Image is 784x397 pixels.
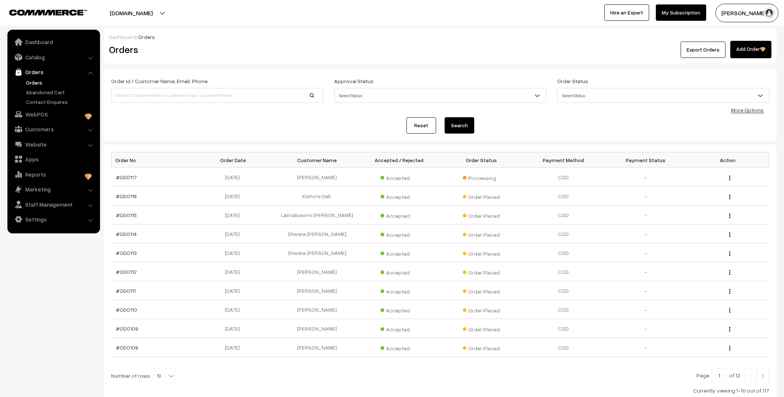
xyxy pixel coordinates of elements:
img: COMMMERCE [9,10,87,15]
button: [DOMAIN_NAME] [84,4,179,22]
span: Accepted [381,172,418,182]
img: Menu [729,270,730,275]
div: / [109,33,771,41]
img: Menu [729,194,730,199]
td: [DATE] [193,338,276,357]
span: Select Status [558,89,769,102]
img: Menu [729,308,730,313]
a: Catalog [9,50,97,64]
a: Orders [24,79,97,86]
div: Currently viewing 1-10 out of 117 [111,387,769,394]
img: Menu [729,327,730,332]
span: Order Placed [463,229,500,239]
img: Right [760,374,766,378]
span: Select Status [334,88,546,103]
a: Customers [9,122,97,136]
a: WebPOS [9,108,97,121]
td: [PERSON_NAME] [276,300,358,319]
th: Order No [112,152,194,168]
span: Accepted [381,248,418,257]
td: COD [522,206,605,224]
a: #OD0110 [116,306,137,313]
td: COD [522,243,605,262]
a: #OD0113 [116,250,137,256]
a: Add Order [730,41,771,58]
span: Accepted [381,305,418,314]
td: [PERSON_NAME] [276,281,358,300]
td: COD [522,262,605,281]
th: Payment Status [605,152,687,168]
td: Shweta [PERSON_NAME] [276,224,358,243]
td: - [605,168,687,187]
th: Order Date [193,152,276,168]
label: Order Id / Customer Name, Email, Phone [111,77,207,85]
a: #OD0115 [116,212,137,218]
td: - [605,338,687,357]
span: Accepted [381,286,418,295]
button: [PERSON_NAME] [715,4,778,22]
span: Accepted [381,191,418,201]
span: Processing [463,172,500,182]
img: Menu [729,251,730,256]
span: Select Status [557,88,769,103]
td: COD [522,319,605,338]
td: COD [522,300,605,319]
td: - [605,206,687,224]
img: user [764,7,775,19]
td: Lalmalsawmi [PERSON_NAME] [276,206,358,224]
a: #OD0114 [116,231,137,237]
th: Payment Method [522,152,605,168]
a: Contact Enquires [24,98,97,106]
span: Order Placed [463,342,500,352]
a: #OD0111 [116,288,136,294]
a: Reset [406,117,436,134]
td: Kishore Deb [276,187,358,206]
a: #OD0108 [116,344,138,351]
td: [DATE] [193,262,276,281]
span: Select Status [335,89,546,102]
a: Abandoned Cart [24,88,97,96]
td: [DATE] [193,206,276,224]
a: Orders [9,65,97,79]
th: Action [687,152,769,168]
td: Shweta [PERSON_NAME] [276,243,358,262]
a: Settings [9,213,97,226]
span: Order Placed [463,267,500,276]
a: #OD0116 [116,193,137,199]
a: Website [9,138,97,151]
td: [PERSON_NAME] [276,262,358,281]
td: COD [522,281,605,300]
td: [DATE] [193,300,276,319]
td: COD [522,168,605,187]
span: Order Placed [463,305,500,314]
td: [PERSON_NAME] [276,319,358,338]
span: Order Placed [463,210,500,220]
a: Apps [9,152,97,166]
td: - [605,262,687,281]
th: Order Status [440,152,522,168]
span: Accepted [381,324,418,333]
img: Menu [729,175,730,180]
a: Dashboard [9,35,97,49]
a: Dashboard [109,34,136,40]
span: Order Placed [463,286,500,295]
span: Orders [138,34,155,40]
a: Hire an Expert [604,4,649,21]
a: My Subscription [656,4,706,21]
a: Marketing [9,183,97,196]
button: Search [445,117,474,134]
td: - [605,224,687,243]
label: Approval Status [334,77,373,85]
label: Order Status [557,77,588,85]
a: #OD0117 [116,174,137,180]
a: #OD0109 [116,325,138,332]
td: - [605,187,687,206]
img: Menu [729,289,730,294]
span: Accepted [381,342,418,352]
a: Staff Management [9,198,97,211]
img: Menu [729,232,730,237]
span: Order Placed [463,324,500,333]
td: COD [522,338,605,357]
th: Customer Name [276,152,358,168]
td: COD [522,187,605,206]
